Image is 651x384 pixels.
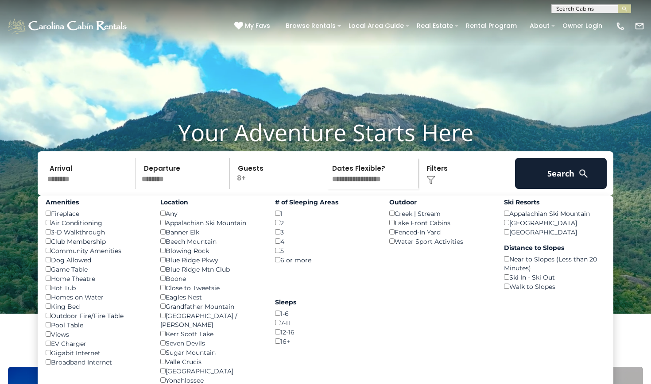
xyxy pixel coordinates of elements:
img: phone-regular-white.png [616,21,625,31]
div: 3-D Walkthrough [46,227,147,237]
div: Banner Elk [160,227,262,237]
div: Blue Ridge Pkwy [160,255,262,265]
img: mail-regular-white.png [635,21,644,31]
label: Outdoor [389,198,491,207]
span: My Favs [245,21,270,31]
a: My Favs [234,21,272,31]
h1: Your Adventure Starts Here [7,119,644,146]
div: Blowing Rock [160,246,262,255]
div: 1-6 [275,309,376,318]
div: Hot Tub [46,283,147,292]
div: Club Membership [46,237,147,246]
div: Sugar Mountain [160,348,262,357]
div: 12-16 [275,327,376,337]
div: Community Amenities [46,246,147,255]
div: Blue Ridge Mtn Club [160,265,262,274]
h3: Select Your Destination [7,336,644,367]
div: Boone [160,274,262,283]
div: Gigabit Internet [46,348,147,357]
div: 3 [275,227,376,237]
img: search-regular-white.png [578,168,589,179]
div: [GEOGRAPHIC_DATA] [504,218,605,227]
label: Location [160,198,262,207]
label: Distance to Slopes [504,243,605,252]
div: Grandfather Mountain [160,302,262,311]
div: Walk to Slopes [504,282,605,291]
div: Homes on Water [46,292,147,302]
a: Rental Program [461,19,521,33]
div: Game Table [46,265,147,274]
label: Sleeps [275,298,376,307]
a: Owner Login [558,19,607,33]
div: Pool Table [46,320,147,330]
div: Near to Slopes (Less than 20 Minutes) [504,254,605,273]
div: [GEOGRAPHIC_DATA] [504,227,605,237]
div: 5 [275,246,376,255]
div: Home Theatre [46,274,147,283]
div: 6 or more [275,255,376,265]
label: # of Sleeping Areas [275,198,376,207]
a: Local Area Guide [344,19,408,33]
div: Water Sport Activities [389,237,491,246]
div: 2 [275,218,376,227]
div: Ski In - Ski Out [504,273,605,282]
div: Valle Crucis [160,357,262,366]
div: Close to Tweetsie [160,283,262,292]
div: Lake Front Cabins [389,218,491,227]
a: Real Estate [412,19,457,33]
div: [GEOGRAPHIC_DATA] [160,366,262,376]
div: King Bed [46,302,147,311]
div: Any [160,209,262,218]
div: 16+ [275,337,376,346]
div: Eagles Nest [160,292,262,302]
a: Browse Rentals [281,19,340,33]
div: [GEOGRAPHIC_DATA] / [PERSON_NAME] [160,311,262,329]
div: 1 [275,209,376,218]
div: Appalachian Ski Mountain [160,218,262,227]
div: Seven Devils [160,338,262,348]
div: Appalachian Ski Mountain [504,209,605,218]
div: 4 [275,237,376,246]
button: Search [515,158,607,189]
div: Dog Allowed [46,255,147,265]
img: White-1-1-2.png [7,17,129,35]
img: filter--v1.png [426,176,435,184]
div: Fenced-In Yard [389,227,491,237]
a: About [525,19,554,33]
div: Air Conditioning [46,218,147,227]
div: 7-11 [275,318,376,327]
label: Amenities [46,198,147,207]
div: Kerr Scott Lake [160,329,262,338]
div: Beech Mountain [160,237,262,246]
div: Outdoor Fire/Fire Table [46,311,147,320]
label: Ski Resorts [504,198,605,207]
div: Broadband Internet [46,357,147,367]
div: EV Charger [46,339,147,348]
div: Fireplace [46,209,147,218]
div: Creek | Stream [389,209,491,218]
p: 8+ [232,158,324,189]
div: Views [46,330,147,339]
